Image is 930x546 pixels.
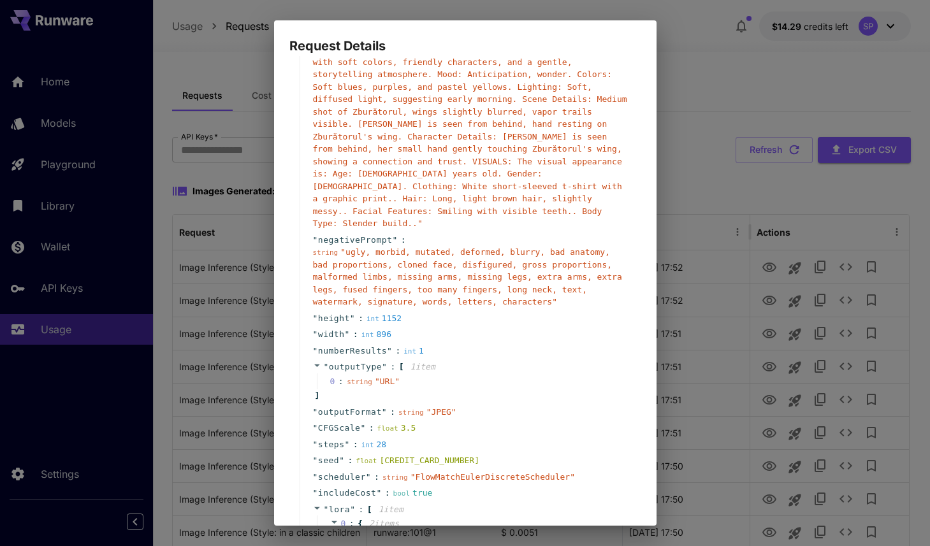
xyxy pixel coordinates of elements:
span: " [392,235,397,245]
span: " FlowMatchEulerDiscreteScheduler " [411,472,575,482]
span: : [353,438,358,451]
span: : [374,471,379,484]
span: 0 [330,375,347,388]
span: outputType [329,362,382,371]
span: string [398,408,424,417]
div: true [393,487,433,499]
span: float [377,424,398,433]
span: numberResults [318,345,387,357]
span: : [369,422,374,435]
span: " [344,440,349,449]
span: ] [313,389,320,402]
span: scheduler [318,471,366,484]
span: " Style: in a classic children's book illustration style, with soft colors, friendly characters, ... [313,45,627,228]
span: width [318,328,345,341]
span: " [313,313,318,323]
span: : [358,312,363,325]
span: : [401,234,406,247]
span: : [349,517,354,530]
span: " [376,488,381,498]
span: " [366,472,371,482]
div: 28 [361,438,387,451]
span: int [361,331,374,339]
span: height [318,312,350,325]
span: string [313,248,338,257]
span: outputFormat [318,406,382,419]
span: : [347,454,352,467]
span: " [313,346,318,356]
span: " [339,456,344,465]
div: 1152 [367,312,402,325]
span: bool [393,489,411,498]
span: 2 item s [369,519,399,528]
span: : [390,406,395,419]
span: " ugly, morbid, mutated, deformed, blurry, bad anatomy, bad proportions, cloned face, disfigured,... [313,247,622,306]
div: : [338,375,344,388]
span: includeCost [318,487,377,499]
span: " [324,505,329,514]
span: " [313,456,318,465]
div: [CREDIT_CARD_NUMBER] [356,454,479,467]
span: string [347,378,372,386]
span: " [313,472,318,482]
span: [ [399,361,404,373]
span: 0 [341,519,346,528]
span: steps [318,438,345,451]
span: " [350,313,355,323]
span: " [387,346,392,356]
span: " [313,423,318,433]
span: " JPEG " [426,407,456,417]
span: " [313,329,318,339]
span: [ [367,503,372,516]
span: : [390,361,395,373]
span: : [395,345,400,357]
span: " URL " [375,377,400,386]
span: " [313,488,318,498]
span: " [382,362,387,371]
div: 3.5 [377,422,416,435]
span: seed [318,454,339,467]
span: " [313,235,318,245]
span: { [358,517,363,530]
span: " [344,329,349,339]
span: float [356,457,377,465]
span: : [358,503,363,516]
span: int [361,441,374,449]
span: negativePrompt [318,234,393,247]
span: 1 item [411,362,435,371]
span: : [353,328,358,341]
span: " [350,505,355,514]
span: " [313,407,318,417]
span: CFGScale [318,422,361,435]
div: 1 [403,345,424,357]
span: " [360,423,365,433]
span: string [382,473,408,482]
span: int [403,347,416,356]
span: " [313,440,318,449]
span: 1 item [379,505,403,514]
span: " [382,407,387,417]
span: " [324,362,329,371]
span: lora [329,505,350,514]
span: : [385,487,390,499]
h2: Request Details [274,20,657,56]
span: int [367,315,379,323]
div: 896 [361,328,391,341]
